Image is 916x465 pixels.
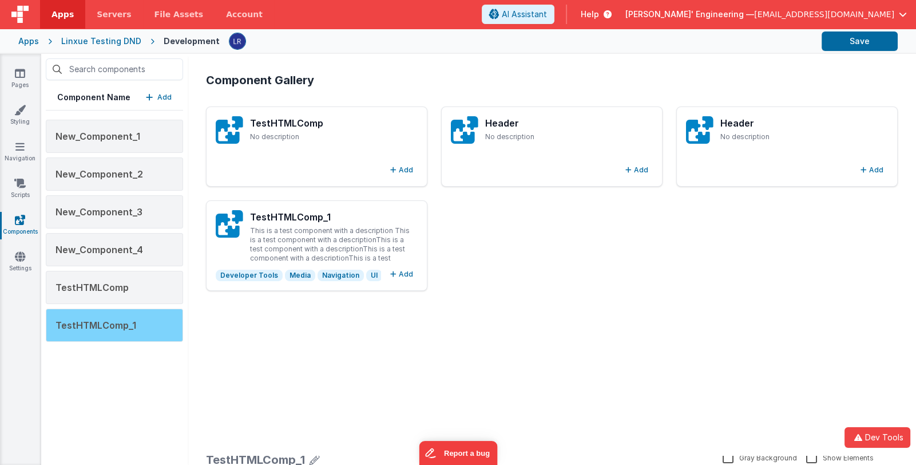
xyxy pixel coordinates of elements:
span: [EMAIL_ADDRESS][DOMAIN_NAME] [754,9,894,20]
span: TestHTMLComp [55,282,129,293]
img: 0cc89ea87d3ef7af341bf65f2365a7ce [229,33,245,49]
button: Add [386,267,418,281]
span: [PERSON_NAME]' Engineering — [625,9,754,20]
h2: Component Gallery [206,72,898,88]
span: Servers [97,9,131,20]
span: New_Component_4 [55,244,143,255]
span: TestHTMLComp_1 [55,320,136,331]
span: Navigation [318,270,364,281]
button: Add [146,92,172,103]
span: UI [366,270,382,281]
span: Help [581,9,599,20]
h3: TestHTMLComp_1 [250,210,418,224]
span: Developer Tools [216,270,283,281]
h5: Component Name [57,92,130,103]
label: Gray Background [723,452,797,463]
button: Dev Tools [844,427,910,448]
p: No description [485,132,653,141]
iframe: Marker.io feedback button [419,441,497,465]
p: Add [157,92,172,103]
button: Add [386,163,418,177]
div: Linxue Testing DND [61,36,141,47]
button: Add [621,163,653,177]
div: Apps [18,36,39,47]
span: AI Assistant [502,9,547,20]
h3: Header [485,116,653,130]
p: No description [720,132,888,141]
span: New_Component_3 [55,206,142,218]
span: New_Component_1 [55,131,140,142]
button: [PERSON_NAME]' Engineering — [EMAIL_ADDRESS][DOMAIN_NAME] [625,9,907,20]
label: Show Elements [806,452,874,463]
button: Add [856,163,888,177]
span: Media [285,270,315,281]
span: New_Component_2 [55,168,143,180]
div: Development [164,36,220,47]
span: File Assets [154,9,204,20]
span: Apps [51,9,74,20]
h3: TestHTMLComp [250,116,418,130]
button: AI Assistant [482,5,554,24]
h3: Header [720,116,888,130]
button: Save [822,31,898,51]
input: Search components [46,58,183,80]
p: No description [250,132,418,141]
p: This is a test component with a description This is a test component with a descriptionThis is a ... [250,226,418,261]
